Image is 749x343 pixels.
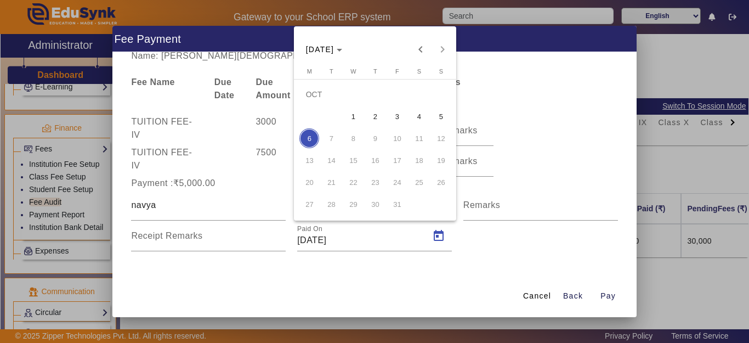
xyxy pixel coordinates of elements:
span: F [395,68,399,75]
button: 25 October 2025 [408,171,430,193]
button: 22 October 2025 [342,171,364,193]
button: 1 October 2025 [342,105,364,127]
button: 26 October 2025 [430,171,452,193]
span: 23 [365,172,385,192]
span: 26 [431,172,451,192]
span: M [307,68,312,75]
button: 10 October 2025 [386,127,408,149]
button: 2 October 2025 [364,105,386,127]
span: S [417,68,421,75]
span: 11 [409,128,429,148]
span: 16 [365,150,385,170]
span: 13 [299,150,319,170]
span: 29 [343,194,363,214]
button: Choose month and year [302,40,347,59]
button: 13 October 2025 [298,149,320,171]
button: 28 October 2025 [320,193,342,215]
button: 14 October 2025 [320,149,342,171]
span: T [330,68,333,75]
button: 11 October 2025 [408,127,430,149]
button: 3 October 2025 [386,105,408,127]
button: 23 October 2025 [364,171,386,193]
span: 28 [321,194,341,214]
button: 18 October 2025 [408,149,430,171]
span: W [350,68,356,75]
button: 12 October 2025 [430,127,452,149]
button: 16 October 2025 [364,149,386,171]
span: 19 [431,150,451,170]
span: 27 [299,194,319,214]
span: 31 [387,194,407,214]
button: 30 October 2025 [364,193,386,215]
button: 19 October 2025 [430,149,452,171]
span: 18 [409,150,429,170]
button: 27 October 2025 [298,193,320,215]
button: 9 October 2025 [364,127,386,149]
span: 15 [343,150,363,170]
span: [DATE] [306,45,334,54]
span: 7 [321,128,341,148]
span: 30 [365,194,385,214]
span: 22 [343,172,363,192]
span: T [373,68,377,75]
span: 25 [409,172,429,192]
span: 3 [387,106,407,126]
button: 8 October 2025 [342,127,364,149]
span: 21 [321,172,341,192]
button: 6 October 2025 [298,127,320,149]
button: 24 October 2025 [386,171,408,193]
button: 21 October 2025 [320,171,342,193]
button: 20 October 2025 [298,171,320,193]
button: 31 October 2025 [386,193,408,215]
button: 7 October 2025 [320,127,342,149]
span: 1 [343,106,363,126]
span: 8 [343,128,363,148]
button: 5 October 2025 [430,105,452,127]
span: 2 [365,106,385,126]
span: 24 [387,172,407,192]
button: 15 October 2025 [342,149,364,171]
span: 9 [365,128,385,148]
td: OCT [298,83,452,105]
button: 29 October 2025 [342,193,364,215]
span: 5 [431,106,451,126]
span: 6 [299,128,319,148]
span: 10 [387,128,407,148]
button: 4 October 2025 [408,105,430,127]
button: 17 October 2025 [386,149,408,171]
span: 4 [409,106,429,126]
span: S [439,68,443,75]
span: 12 [431,128,451,148]
span: 20 [299,172,319,192]
button: Previous month [410,38,432,60]
span: 17 [387,150,407,170]
span: 14 [321,150,341,170]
